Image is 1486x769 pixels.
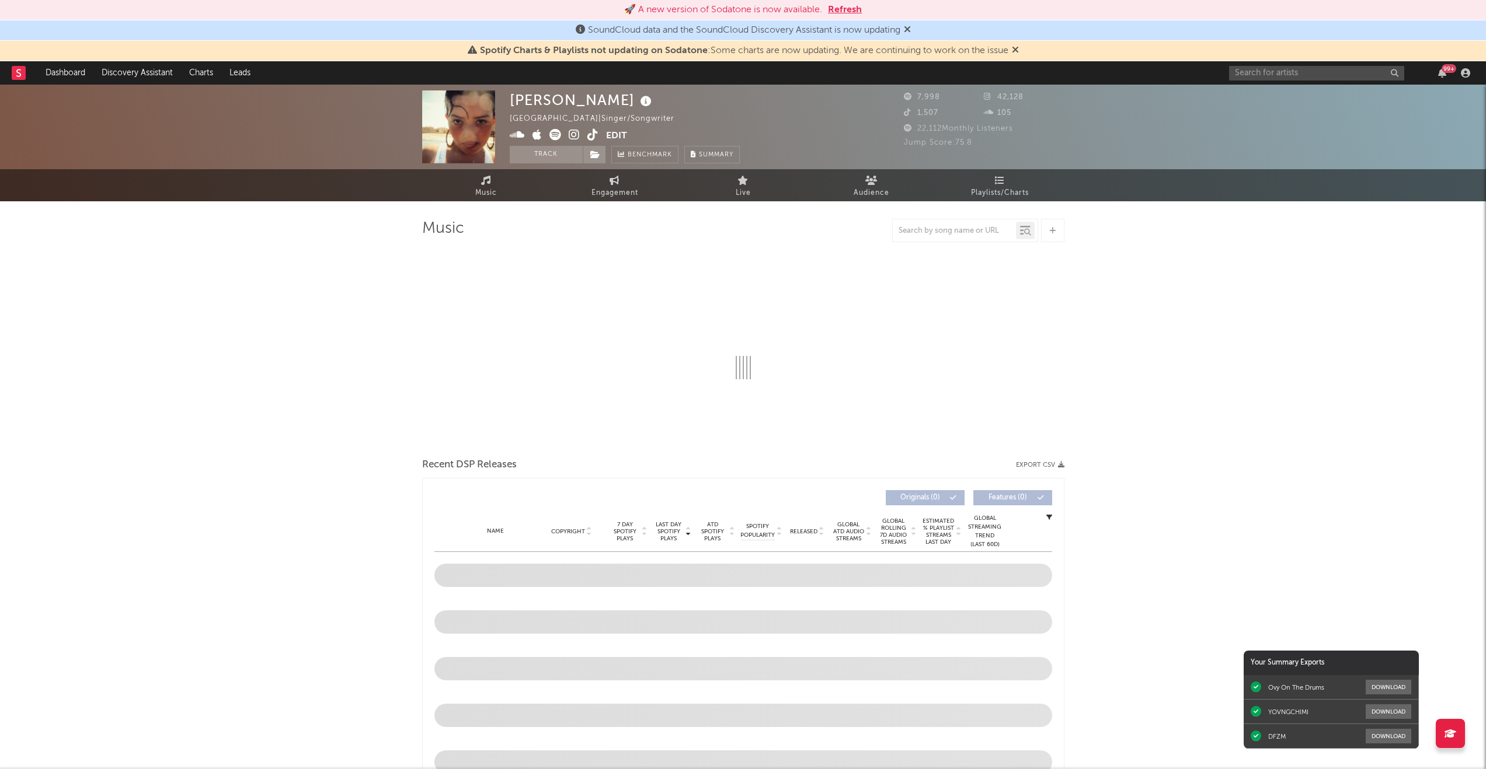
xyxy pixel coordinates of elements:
button: Summary [684,146,740,163]
a: Audience [808,169,936,201]
button: Features(0) [973,490,1052,505]
span: : Some charts are now updating. We are continuing to work on the issue [480,46,1008,55]
span: Global Rolling 7D Audio Streams [878,518,910,546]
a: Engagement [551,169,679,201]
a: Live [679,169,808,201]
a: Music [422,169,551,201]
div: 99 + [1442,64,1456,73]
span: Copyright [551,528,585,535]
div: [PERSON_NAME] [510,90,655,110]
span: Originals ( 0 ) [893,494,947,501]
span: Benchmark [628,148,672,162]
span: Summary [699,152,733,158]
div: DFZM [1268,732,1286,740]
span: 22,112 Monthly Listeners [904,125,1013,132]
button: Track [510,146,583,163]
span: Estimated % Playlist Streams Last Day [923,518,955,546]
div: 🚀 A new version of Sodatone is now available. [624,3,822,17]
a: Discovery Assistant [93,61,181,85]
span: Spotify Popularity [740,522,775,540]
div: Global Streaming Trend (Last 60D) [968,514,1003,549]
span: 7 Day Spotify Plays [610,521,641,542]
a: Charts [181,61,221,85]
button: Download [1366,729,1411,743]
button: Edit [606,129,627,144]
span: Music [475,186,497,200]
span: 105 [984,109,1011,117]
button: Originals(0) [886,490,965,505]
div: Your Summary Exports [1244,651,1419,675]
button: Refresh [828,3,862,17]
span: Live [736,186,751,200]
span: Features ( 0 ) [981,494,1035,501]
button: Export CSV [1016,462,1064,469]
span: SoundCloud data and the SoundCloud Discovery Assistant is now updating [588,26,900,35]
span: Last Day Spotify Plays [653,521,684,542]
div: Ovy On The Drums [1268,683,1324,691]
a: Leads [221,61,259,85]
span: Engagement [591,186,638,200]
span: Dismiss [904,26,911,35]
span: Playlists/Charts [971,186,1029,200]
span: Spotify Charts & Playlists not updating on Sodatone [480,46,708,55]
a: Dashboard [37,61,93,85]
div: Name [458,527,534,536]
span: Global ATD Audio Streams [833,521,865,542]
span: 42,128 [984,93,1024,101]
span: 1,507 [904,109,938,117]
a: Playlists/Charts [936,169,1064,201]
button: Download [1366,704,1411,719]
div: [GEOGRAPHIC_DATA] | Singer/Songwriter [510,112,688,126]
input: Search for artists [1229,66,1404,81]
a: Benchmark [611,146,678,163]
span: Released [790,528,817,535]
span: Recent DSP Releases [422,458,517,472]
div: YOVNGCHIMI [1268,708,1308,716]
button: 99+ [1438,68,1446,78]
span: Jump Score: 75.8 [904,139,972,146]
span: Dismiss [1012,46,1019,55]
span: Audience [854,186,889,200]
input: Search by song name or URL [893,226,1016,236]
button: Download [1366,680,1411,694]
span: ATD Spotify Plays [697,521,728,542]
span: 7,998 [904,93,940,101]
